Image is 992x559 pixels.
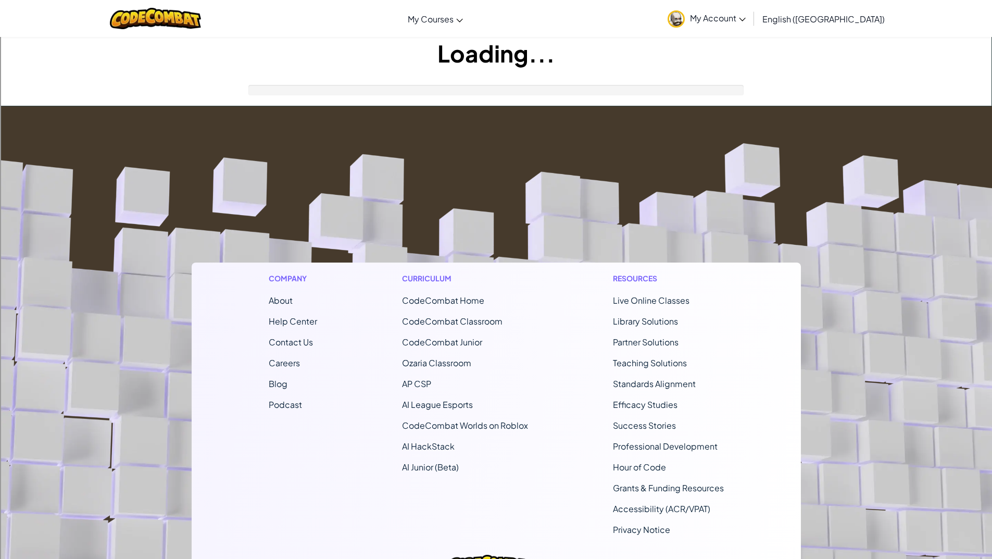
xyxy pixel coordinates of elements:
a: English ([GEOGRAPHIC_DATA]) [757,5,890,33]
a: My Courses [403,5,468,33]
img: CodeCombat logo [110,8,201,29]
a: My Account [662,2,751,35]
img: avatar [668,10,685,28]
span: English ([GEOGRAPHIC_DATA]) [762,14,885,24]
span: My Account [690,13,746,23]
span: My Courses [408,14,454,24]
